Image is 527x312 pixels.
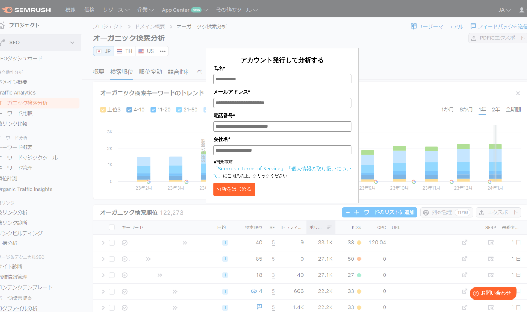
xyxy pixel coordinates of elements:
button: 分析をはじめる [213,183,255,196]
p: ■同意事項 にご同意の上、クリックください [213,159,351,179]
iframe: Help widget launcher [464,284,519,304]
label: メールアドレス* [213,88,351,96]
a: 「個人情報の取り扱いについて」 [213,165,351,179]
span: アカウント発行して分析する [241,55,324,64]
label: 電話番号* [213,112,351,120]
a: 「Semrush Terms of Service」 [213,165,285,172]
